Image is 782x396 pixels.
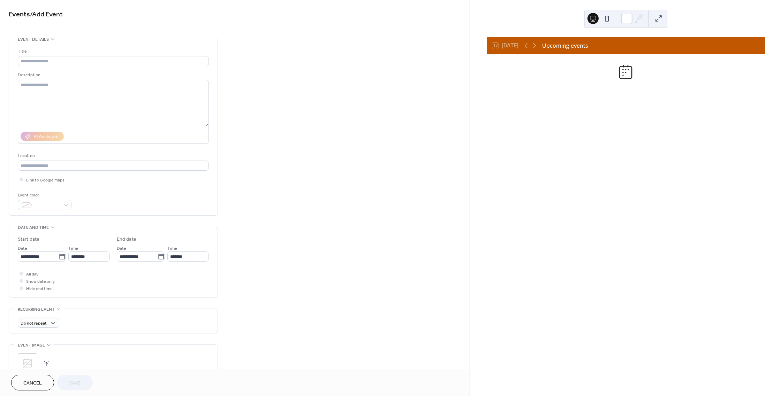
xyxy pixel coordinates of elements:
a: Events [9,8,30,21]
span: Recurring event [18,306,55,313]
span: / Add Event [30,8,63,21]
div: Upcoming events [542,41,588,50]
div: Location [18,152,207,160]
div: Title [18,48,207,55]
span: Do not repeat [21,319,47,327]
span: Cancel [23,380,42,387]
span: Time [167,245,177,252]
span: Show date only [26,278,55,285]
div: Start date [18,236,39,243]
div: Event color [18,192,70,199]
span: Hide end time [26,285,53,293]
button: Cancel [11,375,54,390]
div: ; [18,354,37,373]
span: Date and time [18,224,49,231]
div: End date [117,236,136,243]
span: All day [26,271,38,278]
span: Event image [18,342,45,349]
span: Event details [18,36,49,43]
span: Date [18,245,27,252]
span: Link to Google Maps [26,177,64,184]
div: Description [18,71,207,79]
span: Time [68,245,78,252]
span: Date [117,245,126,252]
